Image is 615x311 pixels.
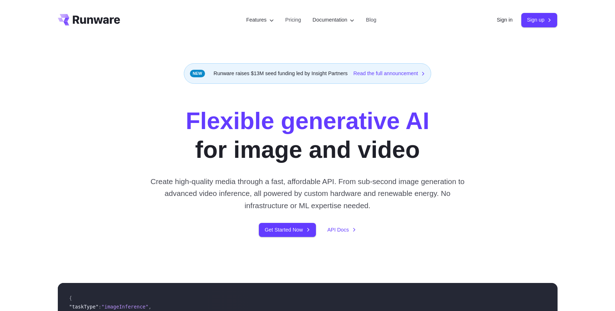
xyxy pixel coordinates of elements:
label: Features [246,16,274,24]
label: Documentation [313,16,355,24]
a: API Docs [327,226,356,234]
strong: Flexible generative AI [186,108,429,134]
a: Pricing [285,16,301,24]
p: Create high-quality media through a fast, affordable API. From sub-second image generation to adv... [148,175,467,211]
span: : [98,304,101,310]
span: "imageInference" [102,304,149,310]
a: Go to / [58,14,120,26]
div: Runware raises $13M seed funding led by Insight Partners [184,63,432,84]
a: Read the full announcement [353,69,425,78]
a: Get Started Now [259,223,316,237]
a: Blog [366,16,376,24]
a: Sign up [521,13,558,27]
span: , [148,304,151,310]
h1: for image and video [186,107,429,164]
span: { [69,295,72,301]
a: Sign in [497,16,513,24]
span: "taskType" [69,304,99,310]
